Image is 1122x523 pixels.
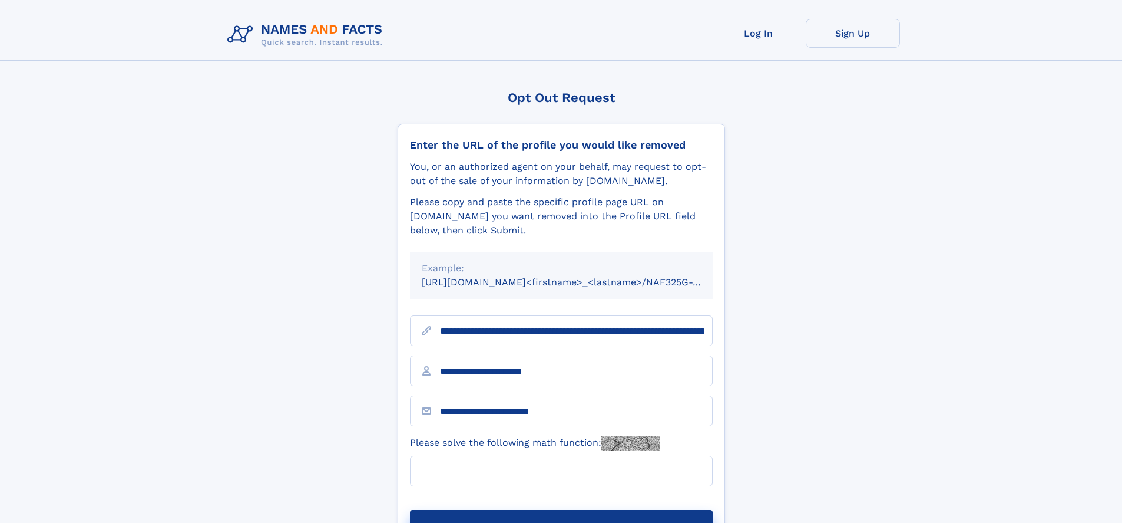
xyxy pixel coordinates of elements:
div: You, or an authorized agent on your behalf, may request to opt-out of the sale of your informatio... [410,160,713,188]
a: Sign Up [806,19,900,48]
small: [URL][DOMAIN_NAME]<firstname>_<lastname>/NAF325G-xxxxxxxx [422,277,735,288]
a: Log In [711,19,806,48]
div: Example: [422,261,701,275]
img: Logo Names and Facts [223,19,392,51]
label: Please solve the following math function: [410,436,660,451]
div: Enter the URL of the profile you would like removed [410,139,713,152]
div: Please copy and paste the specific profile page URL on [DOMAIN_NAME] you want removed into the Pr... [410,195,713,238]
div: Opt Out Request [398,90,725,105]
